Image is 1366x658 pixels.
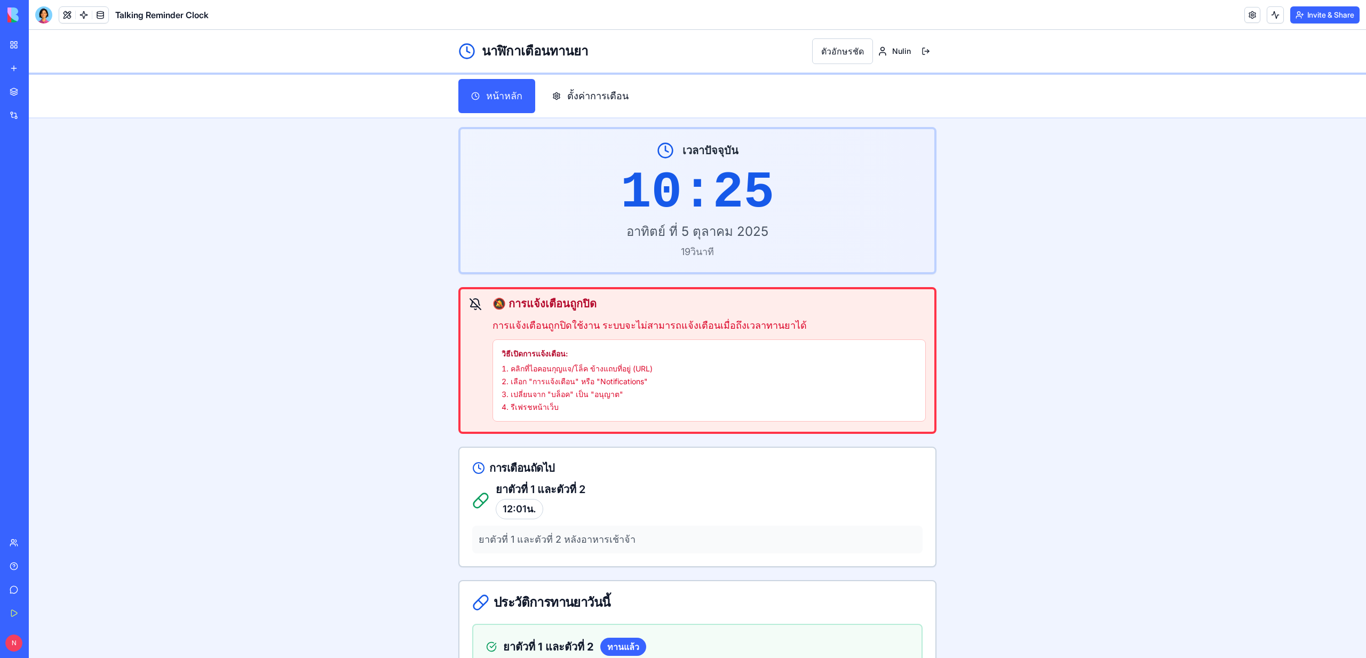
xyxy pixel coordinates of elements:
[464,266,897,281] h3: 🔕 การแจ้งเตือนถูกปิด
[467,452,557,467] h3: ยาตัวที่ 1 และตัวที่ 2
[1290,6,1360,23] button: Invite & Share
[443,431,894,446] div: การเตือนถัดไป
[783,9,844,34] button: ตัวอักษรชัด
[473,319,888,329] h4: วิธีเปิดการแจ้งเตือน:
[473,372,888,383] li: รีเฟรชหน้าเว็บ
[115,9,209,21] span: Talking Reminder Clock
[443,496,894,524] p: ยาตัวที่ 1 และตัวที่ 2 หลังอาหารเช้าจ้า
[473,346,888,357] li: เลือก "การแจ้งเตือน" หรือ "Notifications"
[444,215,893,229] div: 19 วินาที
[654,113,710,128] h2: เวลาปัจจุบัน
[467,469,514,489] div: 12:01 น.
[473,334,888,344] li: คลิกที่ไอคอนกุญแจ/โล็ค ข้างแถบที่อยู่ (URL)
[443,564,894,581] div: ประวัติการทานยาวันนี้
[474,609,565,624] h3: ยาตัวที่ 1 และตัวที่ 2
[473,359,888,370] li: เปลี่ยนจาก "บล็อค" เป็น "อนุญาต"
[444,193,893,210] div: อาทิตย์ ที่ 5 ตุลาคม 2025
[5,635,22,652] span: N
[511,49,613,83] button: ตั้งค่าการเตือน
[863,16,882,27] span: Nulin
[430,49,506,83] button: หน้าหลัก
[444,138,893,189] div: 10:25
[7,7,74,22] img: logo
[571,608,617,626] div: ทานแล้ว
[453,13,559,30] h1: นาฬิกาเตือนทานยา
[464,288,897,303] p: การแจ้งเตือนถูกปิดใช้งาน ระบบจะไม่สามารถแจ้งเตือนเมื่อถึงเวลาทานยาได้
